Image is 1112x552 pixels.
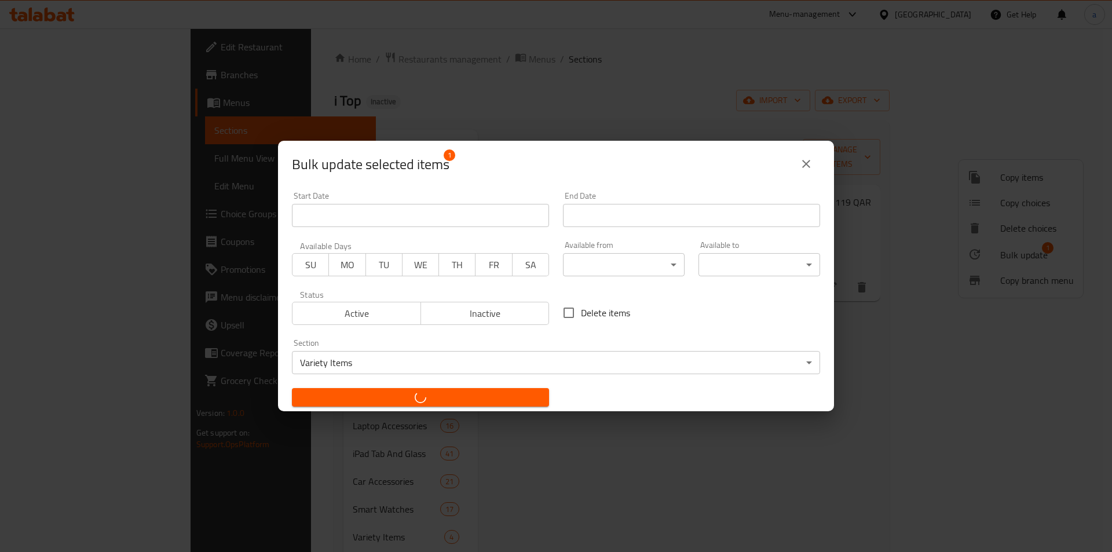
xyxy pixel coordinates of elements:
span: Inactive [426,305,545,322]
span: WE [407,257,434,273]
button: SA [512,253,549,276]
button: Active [292,302,421,325]
span: TH [444,257,471,273]
span: SU [297,257,324,273]
span: FR [480,257,507,273]
button: TH [438,253,475,276]
span: Selected items count [292,155,449,174]
span: Active [297,305,416,322]
span: Delete items [581,306,630,320]
button: Inactive [420,302,550,325]
button: FR [475,253,512,276]
span: TU [371,257,398,273]
div: Variety Items [292,351,820,374]
button: TU [365,253,403,276]
div: ​ [563,253,685,276]
button: close [792,150,820,178]
span: MO [334,257,361,273]
span: 1 [444,149,455,161]
span: SA [517,257,544,273]
button: SU [292,253,329,276]
div: ​ [698,253,820,276]
button: WE [402,253,439,276]
button: MO [328,253,365,276]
